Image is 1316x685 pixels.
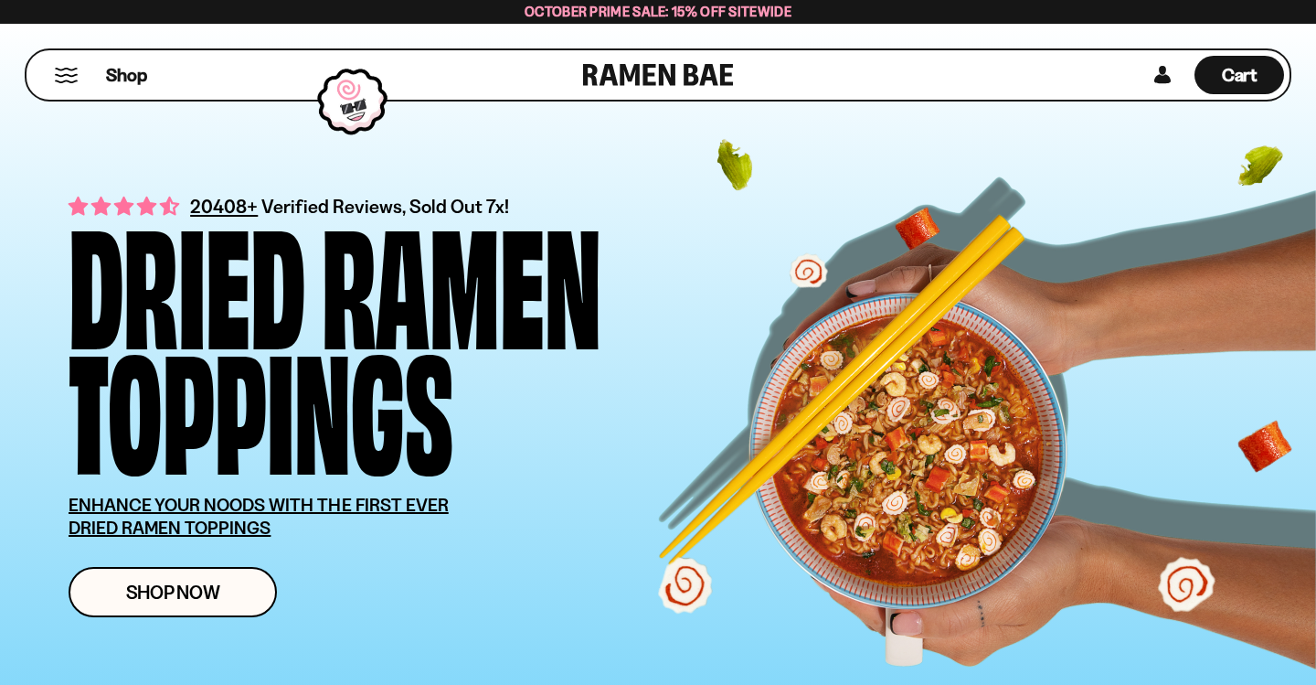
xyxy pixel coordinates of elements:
[69,567,277,617] a: Shop Now
[1194,50,1284,100] div: Cart
[106,63,147,88] span: Shop
[106,56,147,94] a: Shop
[525,3,791,20] span: October Prime Sale: 15% off Sitewide
[69,341,453,466] div: Toppings
[69,216,305,341] div: Dried
[54,68,79,83] button: Mobile Menu Trigger
[1222,64,1258,86] span: Cart
[126,583,220,602] span: Shop Now
[69,494,449,539] u: ENHANCE YOUR NOODS WITH THE FIRST EVER DRIED RAMEN TOPPINGS
[322,216,601,341] div: Ramen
